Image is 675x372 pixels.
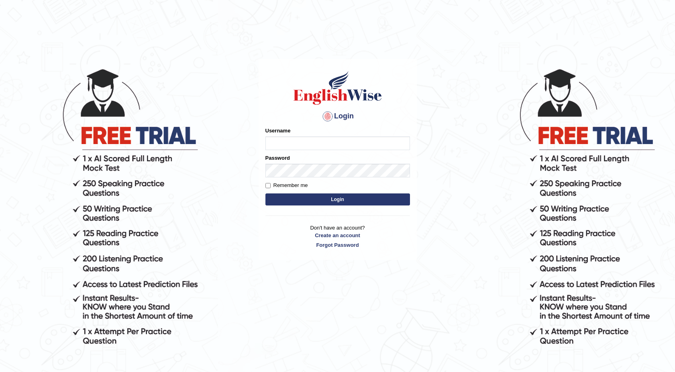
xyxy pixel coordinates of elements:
[265,241,410,249] a: Forgot Password
[265,193,410,205] button: Login
[265,127,291,134] label: Username
[292,70,383,106] img: Logo of English Wise sign in for intelligent practice with AI
[265,224,410,249] p: Don't have an account?
[265,232,410,239] a: Create an account
[265,110,410,123] h4: Login
[265,181,308,189] label: Remember me
[265,183,271,188] input: Remember me
[265,154,290,162] label: Password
